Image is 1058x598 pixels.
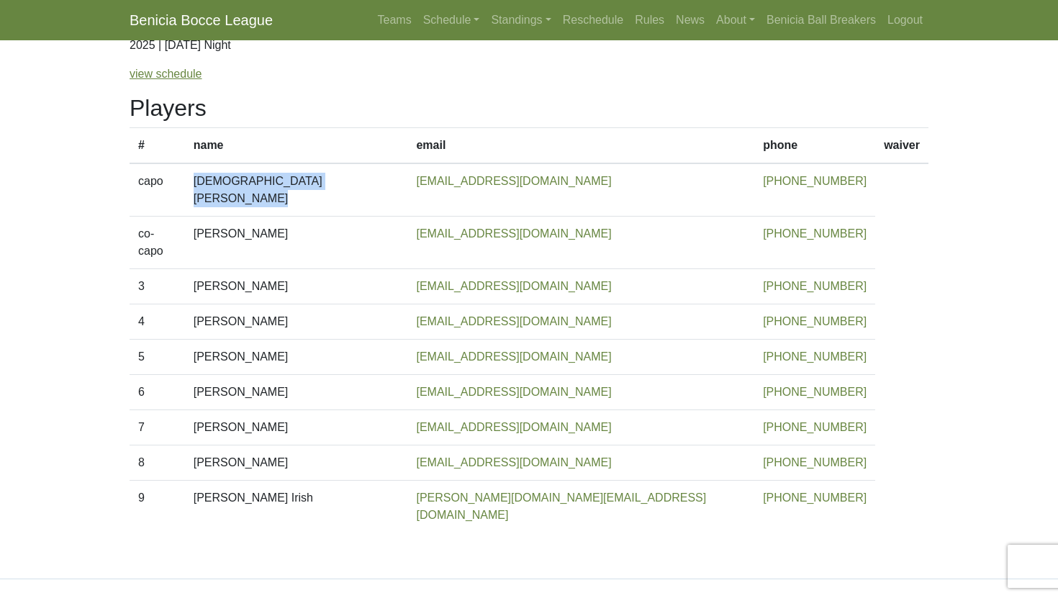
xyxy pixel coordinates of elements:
a: Benicia Bocce League [130,6,273,35]
a: Reschedule [557,6,630,35]
th: email [407,128,754,164]
a: [PHONE_NUMBER] [763,227,867,240]
td: co-capo [130,217,185,269]
a: Benicia Ball Breakers [761,6,882,35]
td: [PERSON_NAME] [185,340,408,375]
a: view schedule [130,68,202,80]
td: 5 [130,340,185,375]
td: 4 [130,304,185,340]
td: [PERSON_NAME] [185,269,408,304]
td: [PERSON_NAME] [185,217,408,269]
td: 3 [130,269,185,304]
td: [PERSON_NAME] [185,445,408,481]
a: [EMAIL_ADDRESS][DOMAIN_NAME] [416,227,611,240]
td: 8 [130,445,185,481]
a: [EMAIL_ADDRESS][DOMAIN_NAME] [416,175,611,187]
a: [PHONE_NUMBER] [763,491,867,504]
td: [PERSON_NAME] [185,410,408,445]
a: Standings [485,6,556,35]
a: Teams [372,6,417,35]
a: [EMAIL_ADDRESS][DOMAIN_NAME] [416,350,611,363]
a: [PHONE_NUMBER] [763,421,867,433]
a: [EMAIL_ADDRESS][DOMAIN_NAME] [416,456,611,468]
a: [EMAIL_ADDRESS][DOMAIN_NAME] [416,280,611,292]
a: [EMAIL_ADDRESS][DOMAIN_NAME] [416,386,611,398]
td: [PERSON_NAME] [185,304,408,340]
h2: Players [130,94,928,122]
a: [PHONE_NUMBER] [763,315,867,327]
a: [PHONE_NUMBER] [763,456,867,468]
a: About [710,6,761,35]
th: waiver [875,128,928,164]
th: phone [754,128,875,164]
td: capo [130,163,185,217]
td: [PERSON_NAME] [185,375,408,410]
a: [PHONE_NUMBER] [763,350,867,363]
a: Logout [882,6,928,35]
th: # [130,128,185,164]
td: 9 [130,481,185,533]
a: Schedule [417,6,486,35]
td: 7 [130,410,185,445]
a: [PERSON_NAME][DOMAIN_NAME][EMAIL_ADDRESS][DOMAIN_NAME] [416,491,706,521]
a: [PHONE_NUMBER] [763,386,867,398]
td: 6 [130,375,185,410]
a: [PHONE_NUMBER] [763,280,867,292]
th: name [185,128,408,164]
td: [PERSON_NAME] Irish [185,481,408,533]
p: 2025 | [DATE] Night [130,37,928,54]
a: [EMAIL_ADDRESS][DOMAIN_NAME] [416,421,611,433]
a: [PHONE_NUMBER] [763,175,867,187]
td: [DEMOGRAPHIC_DATA][PERSON_NAME] [185,163,408,217]
a: News [670,6,710,35]
a: Rules [629,6,670,35]
a: [EMAIL_ADDRESS][DOMAIN_NAME] [416,315,611,327]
